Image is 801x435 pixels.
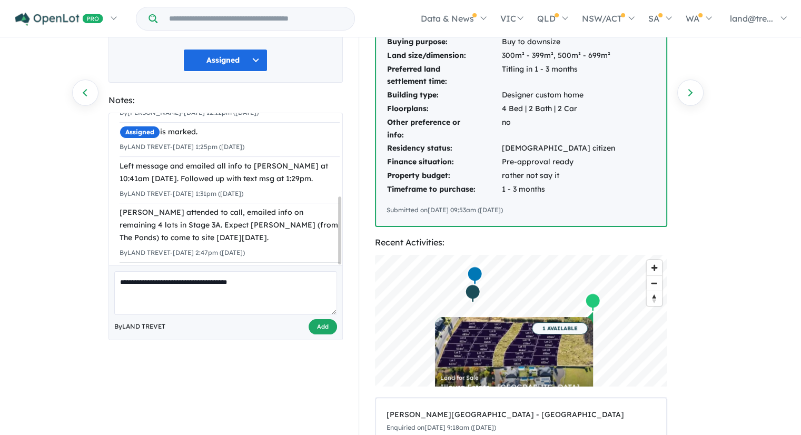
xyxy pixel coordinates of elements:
[387,205,656,215] div: Submitted on [DATE] 09:53am ([DATE])
[647,276,662,291] span: Zoom out
[501,142,616,155] td: [DEMOGRAPHIC_DATA] citizen
[120,249,245,256] small: By LAND TREVET - [DATE] 2:47pm ([DATE])
[120,126,160,139] span: Assigned
[160,7,352,30] input: Try estate name, suburb, builder or developer
[387,155,501,169] td: Finance situation:
[120,108,259,116] small: By [PERSON_NAME] - [DATE] 12:12pm ([DATE])
[647,260,662,275] button: Zoom in
[120,160,340,185] div: Left message and emailed all info to [PERSON_NAME] at 10:41am [DATE]. Followed up with text msg a...
[440,375,588,381] div: Land for Sale
[387,63,501,89] td: Preferred land settlement time:
[387,169,501,183] td: Property budget:
[387,49,501,63] td: Land size/dimension:
[387,142,501,155] td: Residency status:
[183,49,268,72] button: Assigned
[387,102,501,116] td: Floorplans:
[387,409,656,421] div: [PERSON_NAME][GEOGRAPHIC_DATA] - [GEOGRAPHIC_DATA]
[585,292,600,312] div: Map marker
[501,155,616,169] td: Pre-approval ready
[375,235,667,250] div: Recent Activities:
[120,143,244,151] small: By LAND TREVET - [DATE] 1:25pm ([DATE])
[387,88,501,102] td: Building type:
[501,88,616,102] td: Designer custom home
[501,169,616,183] td: rather not say it
[387,423,496,431] small: Enquiried on [DATE] 9:18am ([DATE])
[647,291,662,306] button: Reset bearing to north
[120,190,243,197] small: By LAND TREVET - [DATE] 1:31pm ([DATE])
[440,383,588,391] div: Illoura Estate - [GEOGRAPHIC_DATA]
[108,93,343,107] div: Notes:
[375,255,667,387] canvas: Map
[114,321,165,332] span: By LAND TREVET
[501,35,616,49] td: Buy to downsize
[464,283,480,303] div: Map marker
[15,13,103,26] img: Openlot PRO Logo White
[501,63,616,89] td: Titling in 1 - 3 months
[501,49,616,63] td: 300m² - 399m², 500m² - 699m²
[467,265,482,285] div: Map marker
[120,206,340,244] div: [PERSON_NAME] attended to call, emailed info on remaining 4 lots in Stage 3A. Expect [PERSON_NAME...
[501,102,616,116] td: 4 Bed | 2 Bath | 2 Car
[387,35,501,49] td: Buying purpose:
[387,116,501,142] td: Other preference or info:
[435,317,593,396] a: 1 AVAILABLE Land for Sale Illoura Estate - [GEOGRAPHIC_DATA]
[309,319,337,334] button: Add
[647,275,662,291] button: Zoom out
[120,126,340,139] div: is marked.
[387,183,501,196] td: Timeframe to purchase:
[730,13,773,24] span: land@tre...
[501,116,616,142] td: no
[532,322,588,334] span: 1 AVAILABLE
[501,183,616,196] td: 1 - 3 months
